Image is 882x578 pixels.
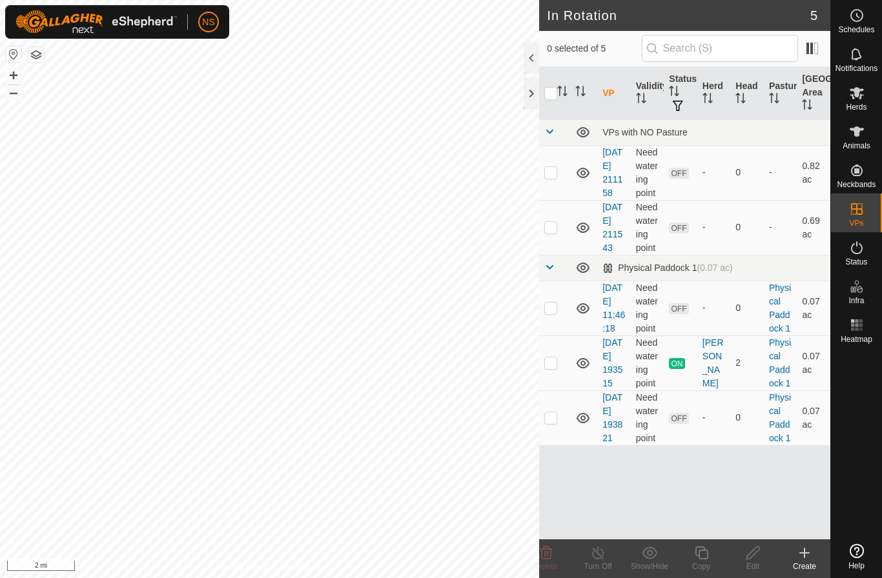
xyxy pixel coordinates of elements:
[836,65,877,72] span: Notifications
[572,561,624,572] div: Turn Off
[6,46,21,62] button: Reset Map
[797,200,830,255] td: 0.69 ac
[797,67,830,120] th: [GEOGRAPHIC_DATA] Area
[664,67,697,120] th: Status
[841,335,872,343] span: Heatmap
[547,42,641,55] span: 0 selected of 5
[797,390,830,445] td: 0.07 ac
[28,47,44,63] button: Map Layers
[769,392,791,443] a: Physical Paddock 1
[636,95,646,105] p-sorticon: Activate to sort
[779,561,830,572] div: Create
[631,67,664,120] th: Validity
[730,281,764,335] td: 0
[703,301,726,315] div: -
[837,181,876,188] span: Neckbands
[764,145,797,200] td: -
[802,101,812,112] p-sorticon: Activate to sort
[848,562,865,570] span: Help
[6,68,21,83] button: +
[557,88,568,98] p-sorticon: Activate to sort
[727,561,779,572] div: Edit
[669,413,688,424] span: OFF
[602,202,622,253] a: [DATE] 211543
[831,539,882,575] a: Help
[6,85,21,100] button: –
[735,95,746,105] p-sorticon: Activate to sort
[797,145,830,200] td: 0.82 ac
[846,103,867,111] span: Herds
[849,219,863,227] span: VPs
[202,15,214,29] span: NS
[624,561,675,572] div: Show/Hide
[769,283,791,334] a: Physical Paddock 1
[730,335,764,390] td: 2
[730,145,764,200] td: 0
[810,6,817,25] span: 5
[703,95,713,105] p-sorticon: Activate to sort
[697,263,732,273] span: (0.07 ac)
[631,145,664,200] td: Need watering point
[547,8,810,23] h2: In Rotation
[602,392,622,443] a: [DATE] 193821
[575,88,586,98] p-sorticon: Activate to sort
[631,335,664,390] td: Need watering point
[602,147,622,198] a: [DATE] 211158
[669,168,688,179] span: OFF
[769,337,791,388] a: Physical Paddock 1
[669,88,679,98] p-sorticon: Activate to sort
[730,200,764,255] td: 0
[703,411,726,424] div: -
[602,127,825,137] div: VPs with NO Pasture
[597,67,631,120] th: VP
[703,166,726,179] div: -
[845,258,867,266] span: Status
[730,67,764,120] th: Head
[675,561,727,572] div: Copy
[602,337,622,388] a: [DATE] 193515
[703,221,726,234] div: -
[642,35,798,62] input: Search (S)
[602,263,732,274] div: Physical Paddock 1
[797,335,830,390] td: 0.07 ac
[764,67,797,120] th: Pasture
[669,223,688,234] span: OFF
[535,562,558,571] span: Delete
[838,26,874,34] span: Schedules
[669,358,684,369] span: ON
[631,200,664,255] td: Need watering point
[769,95,779,105] p-sorticon: Activate to sort
[697,67,731,120] th: Herd
[797,281,830,335] td: 0.07 ac
[843,142,870,150] span: Animals
[730,390,764,445] td: 0
[282,561,320,573] a: Contact Us
[703,336,726,390] div: [PERSON_NAME]
[15,10,177,34] img: Gallagher Logo
[219,561,267,573] a: Privacy Policy
[602,283,625,334] a: [DATE] 11:46:18
[631,281,664,335] td: Need watering point
[848,297,864,304] span: Infra
[631,390,664,445] td: Need watering point
[669,303,688,314] span: OFF
[764,200,797,255] td: -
